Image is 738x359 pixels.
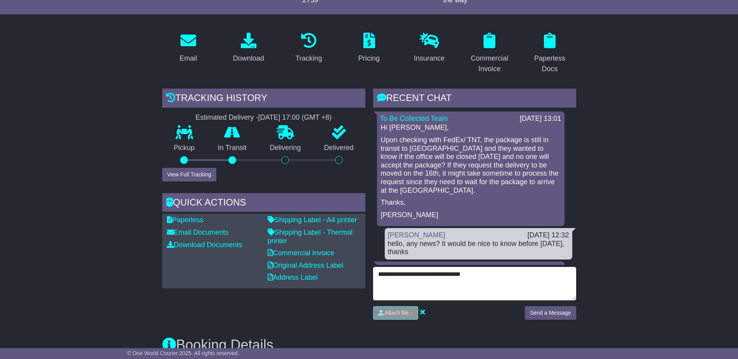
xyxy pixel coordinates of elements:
[381,199,561,207] p: Thanks,
[162,113,365,122] div: Estimated Delivery -
[388,240,569,256] div: hello, any news? It would be nice to know before [DATE], thanks
[468,53,511,74] div: Commercial Invoice
[312,144,365,152] p: Delivered
[268,274,318,281] a: Address Label
[162,193,365,214] div: Quick Actions
[228,30,269,66] a: Download
[258,144,313,152] p: Delivering
[268,228,353,245] a: Shipping Label - Thermal printer
[295,53,322,64] div: Tracking
[268,249,335,257] a: Commercial Invoice
[388,231,445,239] a: [PERSON_NAME]
[520,115,561,123] div: [DATE] 13:01
[528,231,569,240] div: [DATE] 12:32
[162,144,207,152] p: Pickup
[162,337,576,353] h3: Booking Details
[127,350,239,356] span: © One World Courier 2025. All rights reserved.
[290,30,327,66] a: Tracking
[206,144,258,152] p: In Transit
[358,53,380,64] div: Pricing
[162,89,365,110] div: Tracking history
[520,265,561,273] div: [DATE] 17:14
[179,53,197,64] div: Email
[381,136,561,195] p: Upon checking with FedEx/ TNT, the package is still in transit to [GEOGRAPHIC_DATA] and they want...
[373,89,576,110] div: RECENT CHAT
[174,30,202,66] a: Email
[353,30,385,66] a: Pricing
[524,30,576,77] a: Paperless Docs
[414,53,445,64] div: Insurance
[162,168,216,181] button: View Full Tracking
[167,228,229,236] a: Email Documents
[381,211,561,220] p: [PERSON_NAME]
[463,30,516,77] a: Commercial Invoice
[380,265,469,272] a: In Transit and Delivery Team
[529,53,571,74] div: Paperless Docs
[268,216,357,224] a: Shipping Label - A4 printer
[233,53,264,64] div: Download
[167,216,203,224] a: Paperless
[268,261,344,269] a: Original Address Label
[258,113,332,122] div: [DATE] 17:00 (GMT +8)
[381,124,561,132] p: Hi [PERSON_NAME],
[380,115,448,122] a: To Be Collected Team
[525,306,576,320] button: Send a Message
[409,30,450,66] a: Insurance
[167,241,242,249] a: Download Documents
